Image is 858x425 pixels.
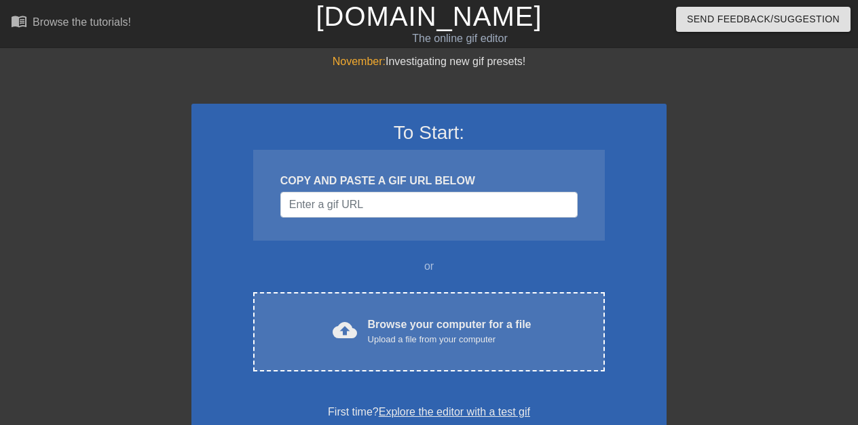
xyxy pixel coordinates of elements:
[11,13,27,29] span: menu_book
[280,173,578,189] div: COPY AND PASTE A GIF URL BELOW
[368,333,531,346] div: Upload a file from your computer
[11,13,131,34] a: Browse the tutorials!
[209,121,649,144] h3: To Start:
[687,11,840,28] span: Send Feedback/Suggestion
[280,192,578,218] input: Username
[676,7,851,32] button: Send Feedback/Suggestion
[293,31,627,47] div: The online gif editor
[333,56,386,67] span: November:
[209,404,649,420] div: First time?
[227,258,631,275] div: or
[333,318,357,342] span: cloud_upload
[316,1,542,31] a: [DOMAIN_NAME]
[191,54,667,70] div: Investigating new gif presets!
[33,16,131,28] div: Browse the tutorials!
[379,406,530,418] a: Explore the editor with a test gif
[368,317,531,346] div: Browse your computer for a file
